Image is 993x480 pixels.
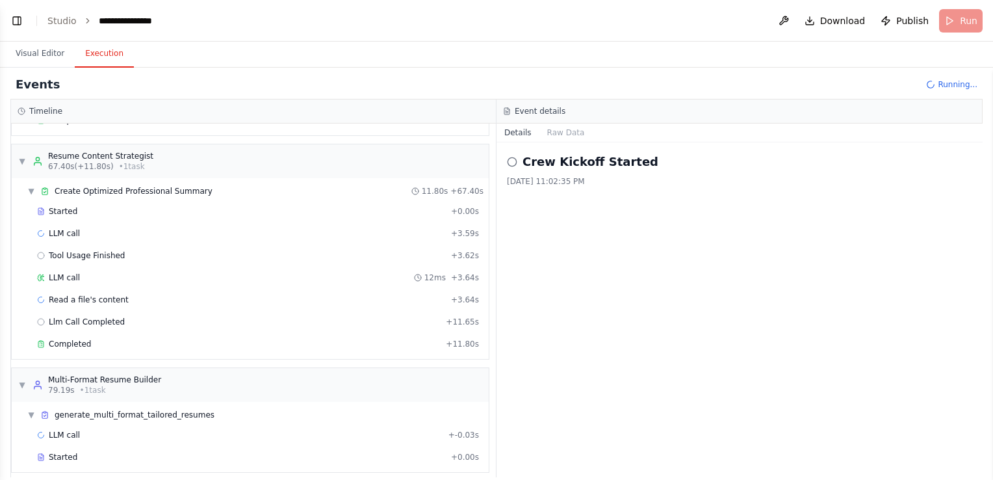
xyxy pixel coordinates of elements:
span: + 0.00s [451,206,479,217]
span: ▼ [27,410,35,420]
span: + 3.59s [451,228,479,239]
span: + 0.00s [451,452,479,462]
span: + -0.03s [448,430,479,440]
button: Visual Editor [5,40,75,68]
button: Execution [75,40,134,68]
h2: Events [16,75,60,94]
span: 79.19s [48,385,75,395]
button: Raw Data [539,124,593,142]
span: Started [49,206,77,217]
span: ▼ [18,156,26,167]
nav: breadcrumb [47,14,163,27]
h3: Timeline [29,106,62,116]
span: 12ms [424,273,446,283]
span: LLM call [49,430,80,440]
button: Download [799,9,871,33]
span: Running... [938,79,977,90]
div: Multi-Format Resume Builder [48,375,161,385]
span: generate_multi_format_tailored_resumes [55,410,214,420]
span: + 3.62s [451,250,479,261]
span: LLM call [49,228,80,239]
div: [DATE] 11:02:35 PM [507,176,972,187]
span: Download [820,14,866,27]
span: + 11.65s [446,317,479,327]
span: Publish [896,14,929,27]
h2: Crew Kickoff Started [522,153,658,171]
span: Started [49,452,77,462]
span: + 3.64s [451,295,479,305]
span: + 11.80s [446,339,479,349]
span: Read a file's content [49,295,129,305]
span: + 67.40s [450,186,484,196]
button: Show left sidebar [8,12,26,30]
span: Completed [49,339,91,349]
span: LLM call [49,273,80,283]
span: 11.80s [422,186,448,196]
h3: Event details [515,106,565,116]
span: Llm Call Completed [49,317,125,327]
div: Resume Content Strategist [48,151,153,161]
span: ▼ [18,380,26,390]
span: ▼ [27,186,35,196]
button: Details [497,124,539,142]
span: • 1 task [119,161,145,172]
span: + 3.64s [451,273,479,283]
button: Publish [875,9,934,33]
span: • 1 task [80,385,106,395]
span: 67.40s (+11.80s) [48,161,114,172]
span: Tool Usage Finished [49,250,125,261]
span: Create Optimized Professional Summary [55,186,213,196]
a: Studio [47,16,77,26]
